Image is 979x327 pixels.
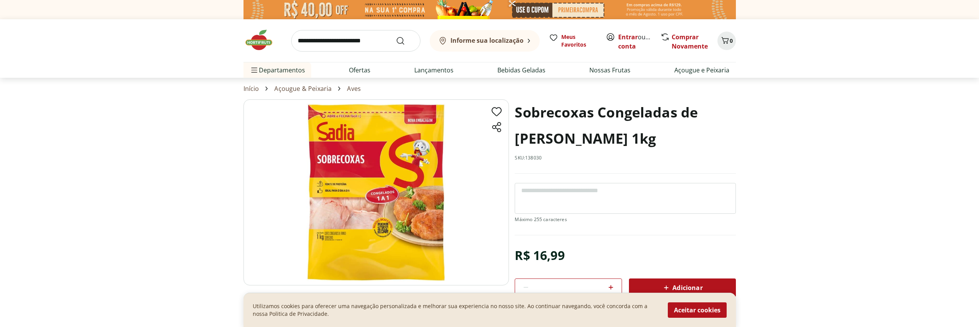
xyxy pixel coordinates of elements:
[274,85,332,92] a: Açougue & Peixaria
[515,245,564,266] div: R$ 16,99
[291,30,420,52] input: search
[629,278,736,297] button: Adicionar
[618,32,652,51] span: ou
[662,283,702,292] span: Adicionar
[730,37,733,44] span: 0
[243,99,509,285] img: Sobrecoxas Congeladas de Frango Sadia 1kg
[430,30,540,52] button: Informe sua localização
[618,33,660,50] a: Criar conta
[672,33,708,50] a: Comprar Novamente
[396,36,414,45] button: Submit Search
[589,65,630,75] a: Nossas Frutas
[515,155,542,161] p: SKU: 138030
[253,302,659,318] p: Utilizamos cookies para oferecer uma navegação personalizada e melhorar sua experiencia no nosso ...
[250,61,305,79] span: Departamentos
[561,33,597,49] span: Meus Favoritos
[347,85,361,92] a: Aves
[515,99,736,152] h1: Sobrecoxas Congeladas de [PERSON_NAME] 1kg
[243,29,282,52] img: Hortifruti
[674,65,729,75] a: Açougue e Peixaria
[497,65,545,75] a: Bebidas Geladas
[668,302,727,318] button: Aceitar cookies
[618,33,638,41] a: Entrar
[243,85,259,92] a: Início
[414,65,454,75] a: Lançamentos
[250,61,259,79] button: Menu
[717,32,736,50] button: Carrinho
[549,33,597,49] a: Meus Favoritos
[450,36,524,45] b: Informe sua localização
[349,65,370,75] a: Ofertas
